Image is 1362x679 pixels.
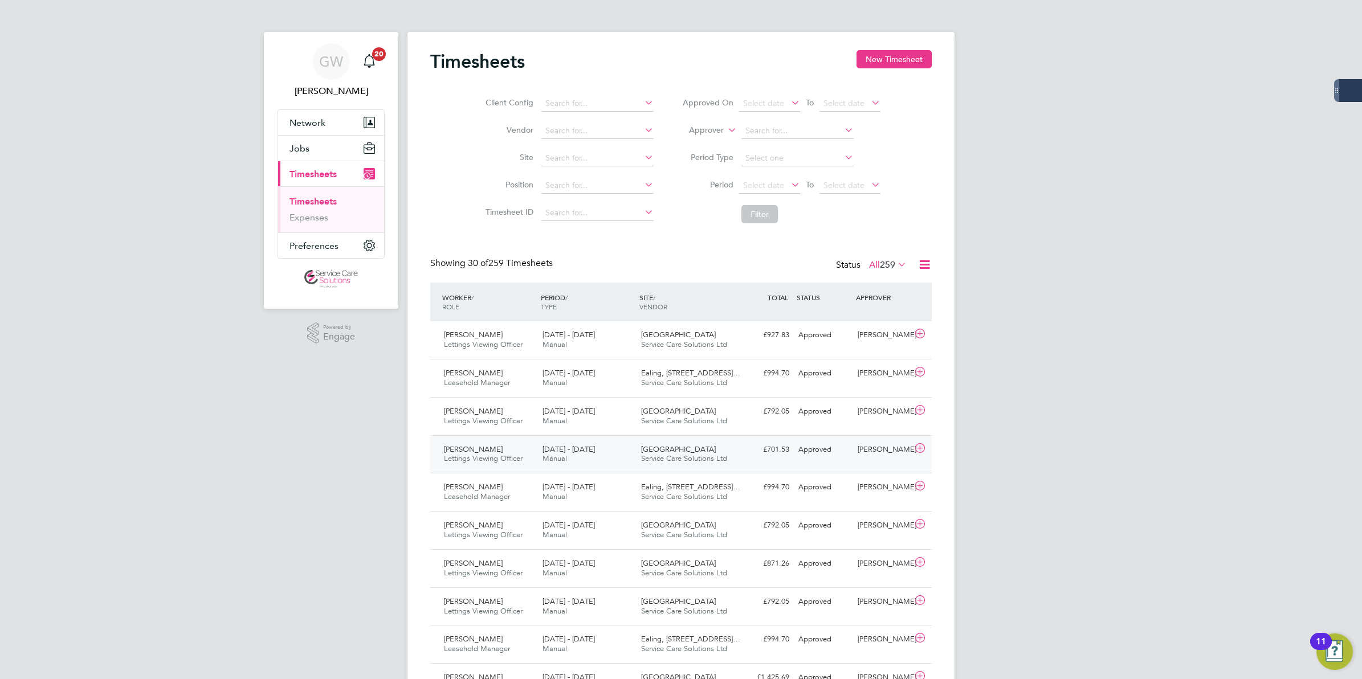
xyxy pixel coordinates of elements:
[468,257,488,269] span: 30 of
[444,378,510,387] span: Leasehold Manager
[672,125,724,136] label: Approver
[444,340,523,349] span: Lettings Viewing Officer
[794,402,853,421] div: Approved
[735,326,794,345] div: £927.83
[565,293,568,302] span: /
[289,212,328,223] a: Expenses
[794,554,853,573] div: Approved
[853,364,912,383] div: [PERSON_NAME]
[853,478,912,497] div: [PERSON_NAME]
[853,592,912,611] div: [PERSON_NAME]
[319,54,343,69] span: GW
[543,492,567,501] span: Manual
[543,378,567,387] span: Manual
[641,558,716,568] span: [GEOGRAPHIC_DATA]
[289,240,339,251] span: Preferences
[482,97,533,108] label: Client Config
[264,32,398,309] nav: Main navigation
[794,630,853,649] div: Approved
[735,554,794,573] div: £871.26
[444,368,503,378] span: [PERSON_NAME]
[641,644,727,653] span: Service Care Solutions Ltd
[471,293,474,302] span: /
[641,406,716,416] span: [GEOGRAPHIC_DATA]
[743,180,784,190] span: Select date
[682,152,733,162] label: Period Type
[358,43,381,80] a: 20
[880,259,895,271] span: 259
[278,270,385,288] a: Go to home page
[278,110,384,135] button: Network
[430,50,525,73] h2: Timesheets
[541,96,654,112] input: Search for...
[543,330,595,340] span: [DATE] - [DATE]
[794,287,853,308] div: STATUS
[289,143,309,154] span: Jobs
[278,43,385,98] a: GW[PERSON_NAME]
[543,606,567,616] span: Manual
[372,47,386,61] span: 20
[641,453,727,463] span: Service Care Solutions Ltd
[543,444,595,454] span: [DATE] - [DATE]
[439,287,538,317] div: WORKER
[444,558,503,568] span: [PERSON_NAME]
[444,596,503,606] span: [PERSON_NAME]
[735,440,794,459] div: £701.53
[653,293,655,302] span: /
[853,516,912,535] div: [PERSON_NAME]
[794,478,853,497] div: Approved
[444,606,523,616] span: Lettings Viewing Officer
[543,368,595,378] span: [DATE] - [DATE]
[323,332,355,342] span: Engage
[639,302,667,311] span: VENDOR
[823,180,864,190] span: Select date
[482,179,533,190] label: Position
[543,596,595,606] span: [DATE] - [DATE]
[641,634,740,644] span: Ealing, [STREET_ADDRESS]…
[836,257,909,273] div: Status
[278,136,384,161] button: Jobs
[543,644,567,653] span: Manual
[853,630,912,649] div: [PERSON_NAME]
[641,340,727,349] span: Service Care Solutions Ltd
[304,270,358,288] img: servicecare-logo-retina.png
[768,293,788,302] span: TOTAL
[541,150,654,166] input: Search for...
[641,492,727,501] span: Service Care Solutions Ltd
[1316,641,1326,656] div: 11
[853,326,912,345] div: [PERSON_NAME]
[794,364,853,383] div: Approved
[802,177,817,192] span: To
[444,530,523,539] span: Lettings Viewing Officer
[444,634,503,644] span: [PERSON_NAME]
[278,186,384,232] div: Timesheets
[641,416,727,426] span: Service Care Solutions Ltd
[289,196,337,207] a: Timesheets
[735,592,794,611] div: £792.05
[735,516,794,535] div: £792.05
[637,287,735,317] div: SITE
[543,530,567,539] span: Manual
[444,453,523,463] span: Lettings Viewing Officer
[541,178,654,194] input: Search for...
[482,125,533,135] label: Vendor
[543,634,595,644] span: [DATE] - [DATE]
[442,302,459,311] span: ROLE
[430,257,555,269] div: Showing
[323,322,355,332] span: Powered by
[853,554,912,573] div: [PERSON_NAME]
[641,530,727,539] span: Service Care Solutions Ltd
[543,482,595,492] span: [DATE] - [DATE]
[794,440,853,459] div: Approved
[853,440,912,459] div: [PERSON_NAME]
[823,98,864,108] span: Select date
[1316,633,1353,670] button: Open Resource Center, 11 new notifications
[444,330,503,340] span: [PERSON_NAME]
[307,322,356,344] a: Powered byEngage
[541,123,654,139] input: Search for...
[735,630,794,649] div: £994.70
[444,444,503,454] span: [PERSON_NAME]
[741,123,854,139] input: Search for...
[641,378,727,387] span: Service Care Solutions Ltd
[853,402,912,421] div: [PERSON_NAME]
